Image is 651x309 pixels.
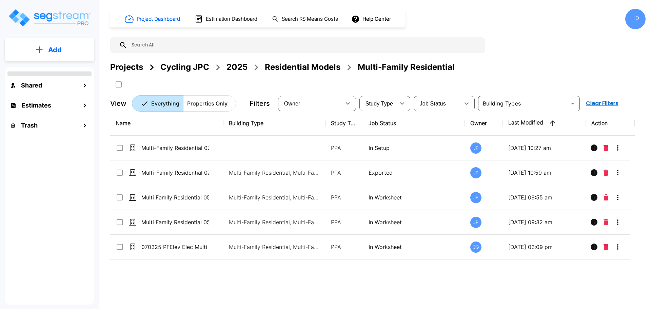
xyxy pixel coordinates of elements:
p: [DATE] 09:55 am [508,193,580,201]
th: Name [110,111,223,136]
p: [DATE] 09:32 am [508,218,580,226]
p: In Worksheet [369,193,460,201]
button: Everything [132,95,183,112]
p: Multi-Family Residential, Multi-Family Residential Site [229,218,320,226]
th: Building Type [223,111,325,136]
h1: Trash [21,121,38,130]
button: Delete [601,191,611,204]
p: Add [48,45,62,55]
button: Properties Only [183,95,236,112]
p: [DATE] 10:59 am [508,169,580,177]
button: More-Options [611,191,625,204]
button: Delete [601,166,611,179]
span: Study Type [366,101,393,107]
p: In Worksheet [369,218,460,226]
button: Add [5,40,94,60]
th: Owner [465,111,502,136]
button: More-Options [611,215,625,229]
button: Clear Filters [583,97,621,110]
div: JP [470,192,481,203]
p: Multi-Family Residential, Multi-Family Residential Site [229,169,320,177]
p: Everything [151,99,179,108]
p: PPA [331,169,358,177]
p: In Setup [369,144,460,152]
p: [DATE] 03:09 pm [508,243,580,251]
p: Multi Family Residential 052625_template [141,218,209,226]
button: More-Options [611,166,625,179]
input: Building Types [480,99,567,108]
button: Estimation Dashboard [192,12,261,26]
th: Action [586,111,635,136]
span: Job Status [420,101,446,107]
p: Properties Only [187,99,228,108]
div: Platform [132,95,236,112]
button: Info [587,141,601,155]
button: Delete [601,215,611,229]
p: Exported [369,169,460,177]
th: Study Type [325,111,363,136]
p: PPA [331,243,358,251]
button: Delete [601,240,611,254]
p: Multi-Family Residential, Multi-Family Residential Site [229,243,320,251]
p: PPA [331,218,358,226]
p: In Worksheet [369,243,460,251]
div: Select [415,94,460,113]
p: 070325 PFElev Elec Multi Family Residential 052625_template [141,243,209,251]
button: Open [568,99,577,108]
button: SelectAll [112,78,125,91]
button: Info [587,240,601,254]
h1: Estimates [22,101,51,110]
p: Filters [250,98,270,109]
h1: Shared [21,81,42,90]
p: Multi-Family Residential 071425_template [141,144,209,152]
img: Logo [8,8,91,27]
input: Search All [127,37,481,53]
button: Info [587,191,601,204]
div: CG [470,242,481,253]
span: Owner [284,101,300,107]
p: Multi-Family Residential, Multi-Family Residential Site [229,193,320,201]
div: JP [470,217,481,228]
h1: Project Dashboard [137,15,180,23]
div: Cycling JPC [160,61,209,73]
p: PPA [331,193,358,201]
button: Help Center [350,13,394,25]
div: Select [361,94,395,113]
p: Multi-Family Residential 071425 [141,169,209,177]
div: JP [470,167,481,178]
button: Search RS Means Costs [269,13,342,26]
h1: Search RS Means Costs [282,15,338,23]
div: Multi-Family Residential [358,61,455,73]
button: More-Options [611,240,625,254]
div: Residential Models [265,61,340,73]
button: Delete [601,141,611,155]
div: JP [470,142,481,154]
p: [DATE] 10:27 am [508,144,580,152]
div: Select [279,94,341,113]
button: Info [587,215,601,229]
div: JP [625,9,646,29]
button: Info [587,166,601,179]
h1: Estimation Dashboard [206,15,257,23]
p: Multi Family Residential 052625 [141,193,209,201]
button: More-Options [611,141,625,155]
th: Last Modified [503,111,586,136]
button: Project Dashboard [122,12,184,26]
th: Job Status [363,111,465,136]
div: Projects [110,61,143,73]
p: PPA [331,144,358,152]
p: View [110,98,126,109]
div: 2025 [226,61,248,73]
